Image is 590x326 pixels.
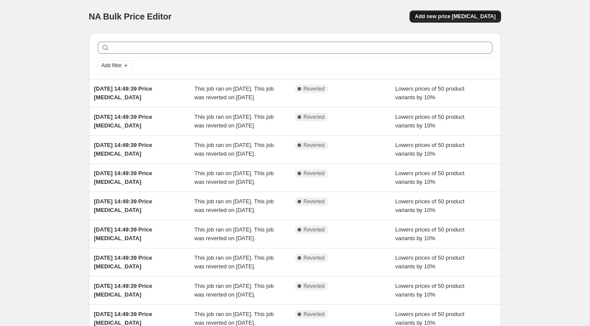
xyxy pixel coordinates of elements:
span: Add filter [102,62,122,69]
span: Lowers prices of 50 product variants by 10% [395,170,465,185]
span: Lowers prices of 50 product variants by 10% [395,198,465,213]
span: Lowers prices of 50 product variants by 10% [395,142,465,157]
span: Lowers prices of 50 product variants by 10% [395,114,465,129]
span: Lowers prices of 50 product variants by 10% [395,311,465,326]
span: [DATE] 14:49:39 Price [MEDICAL_DATA] [94,283,152,298]
span: Reverted [304,311,325,318]
span: Reverted [304,226,325,233]
span: Reverted [304,198,325,205]
span: Reverted [304,114,325,121]
button: Add filter [98,60,132,71]
span: This job ran on [DATE]. This job was reverted on [DATE]. [194,226,274,241]
span: Add new price [MEDICAL_DATA] [415,13,495,20]
span: This job ran on [DATE]. This job was reverted on [DATE]. [194,254,274,270]
span: [DATE] 14:49:39 Price [MEDICAL_DATA] [94,170,152,185]
span: Reverted [304,254,325,261]
span: Lowers prices of 50 product variants by 10% [395,254,465,270]
span: Reverted [304,283,325,290]
span: This job ran on [DATE]. This job was reverted on [DATE]. [194,85,274,101]
span: Reverted [304,85,325,92]
span: [DATE] 14:49:39 Price [MEDICAL_DATA] [94,114,152,129]
span: This job ran on [DATE]. This job was reverted on [DATE]. [194,170,274,185]
span: Lowers prices of 50 product variants by 10% [395,85,465,101]
span: [DATE] 14:49:39 Price [MEDICAL_DATA] [94,198,152,213]
span: This job ran on [DATE]. This job was reverted on [DATE]. [194,311,274,326]
span: Lowers prices of 50 product variants by 10% [395,226,465,241]
button: Add new price [MEDICAL_DATA] [410,10,501,23]
span: [DATE] 14:49:39 Price [MEDICAL_DATA] [94,142,152,157]
span: [DATE] 14:49:39 Price [MEDICAL_DATA] [94,85,152,101]
span: This job ran on [DATE]. This job was reverted on [DATE]. [194,198,274,213]
span: Lowers prices of 50 product variants by 10% [395,283,465,298]
span: [DATE] 14:49:39 Price [MEDICAL_DATA] [94,254,152,270]
span: This job ran on [DATE]. This job was reverted on [DATE]. [194,114,274,129]
span: [DATE] 14:49:39 Price [MEDICAL_DATA] [94,311,152,326]
span: This job ran on [DATE]. This job was reverted on [DATE]. [194,142,274,157]
span: Reverted [304,142,325,149]
span: This job ran on [DATE]. This job was reverted on [DATE]. [194,283,274,298]
span: NA Bulk Price Editor [89,12,172,21]
span: Reverted [304,170,325,177]
span: [DATE] 14:49:39 Price [MEDICAL_DATA] [94,226,152,241]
